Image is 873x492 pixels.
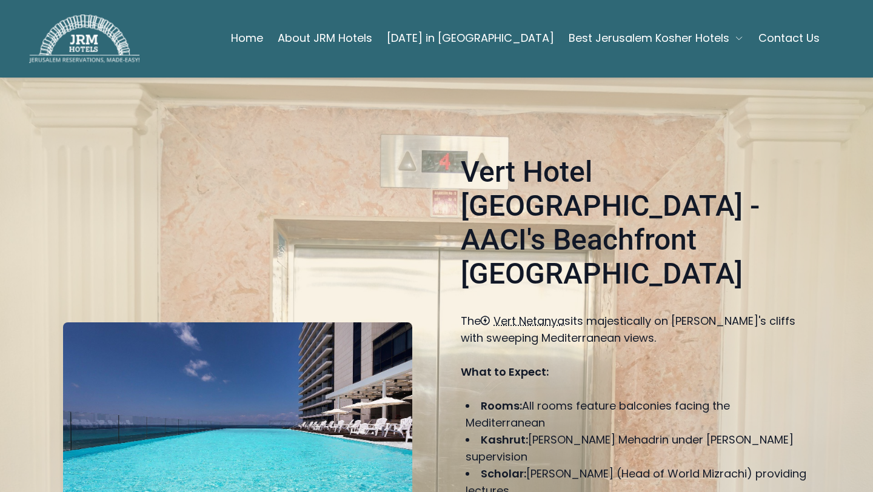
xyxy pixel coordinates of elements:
p: The sits majestically on [PERSON_NAME]'s cliffs with sweeping Mediterranean views. [461,313,810,347]
span: Best Jerusalem Kosher Hotels [569,30,729,47]
button: Best Jerusalem Kosher Hotels [569,26,744,50]
h2: Vert Hotel [GEOGRAPHIC_DATA] - AACI's Beachfront [GEOGRAPHIC_DATA] [461,155,810,296]
a: [DATE] in [GEOGRAPHIC_DATA] [387,26,554,50]
img: JRM Hotels [29,15,139,63]
span: Vert Netanya [493,313,564,328]
strong: Rooms: [481,398,522,413]
a: Home [231,26,263,50]
li: All rooms feature balconies facing the Mediterranean [466,397,810,431]
li: [PERSON_NAME] Mehadrin under [PERSON_NAME] supervision [466,431,810,465]
strong: What to Expect: [461,364,549,379]
a: Contact Us [758,26,820,50]
strong: Scholar: [481,466,526,481]
a: About JRM Hotels [278,26,372,50]
strong: Kashrut: [481,432,528,447]
a: Vert Netanya [481,313,564,328]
